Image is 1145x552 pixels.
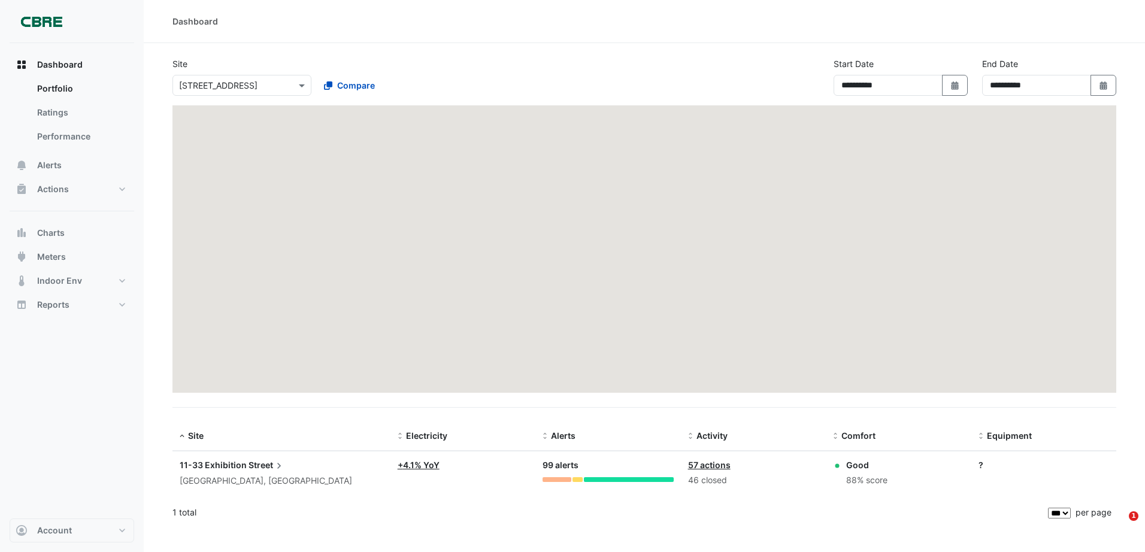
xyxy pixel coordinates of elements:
[37,251,66,263] span: Meters
[10,177,134,201] button: Actions
[172,15,218,28] div: Dashboard
[10,269,134,293] button: Indoor Env
[1104,511,1133,540] iframe: Intercom live chat
[37,59,83,71] span: Dashboard
[551,430,575,441] span: Alerts
[28,125,134,148] a: Performance
[987,430,1032,441] span: Equipment
[10,77,134,153] div: Dashboard
[16,227,28,239] app-icon: Charts
[337,79,375,92] span: Compare
[688,474,819,487] div: 46 closed
[979,459,1109,471] div: ?
[14,10,68,34] img: Company Logo
[172,498,1046,527] div: 1 total
[16,299,28,311] app-icon: Reports
[543,459,673,472] div: 99 alerts
[316,75,383,96] button: Compare
[688,460,731,470] a: 57 actions
[28,101,134,125] a: Ratings
[37,183,69,195] span: Actions
[1076,507,1111,517] span: per page
[37,275,82,287] span: Indoor Env
[180,460,247,470] span: 11-33 Exhibition
[406,430,447,441] span: Electricity
[37,159,62,171] span: Alerts
[37,524,72,536] span: Account
[180,474,383,488] div: [GEOGRAPHIC_DATA], [GEOGRAPHIC_DATA]
[10,221,134,245] button: Charts
[37,299,69,311] span: Reports
[982,57,1018,70] label: End Date
[10,53,134,77] button: Dashboard
[16,59,28,71] app-icon: Dashboard
[16,159,28,171] app-icon: Alerts
[16,275,28,287] app-icon: Indoor Env
[37,227,65,239] span: Charts
[846,459,887,471] div: Good
[1098,80,1109,90] fa-icon: Select Date
[10,245,134,269] button: Meters
[249,459,285,472] span: Street
[1129,511,1138,521] span: 1
[172,57,187,70] label: Site
[188,430,204,441] span: Site
[834,57,874,70] label: Start Date
[16,251,28,263] app-icon: Meters
[950,80,961,90] fa-icon: Select Date
[846,474,887,487] div: 88% score
[10,293,134,317] button: Reports
[841,430,876,441] span: Comfort
[10,518,134,542] button: Account
[696,430,728,441] span: Activity
[398,460,440,470] a: +4.1% YoY
[10,153,134,177] button: Alerts
[28,77,134,101] a: Portfolio
[16,183,28,195] app-icon: Actions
